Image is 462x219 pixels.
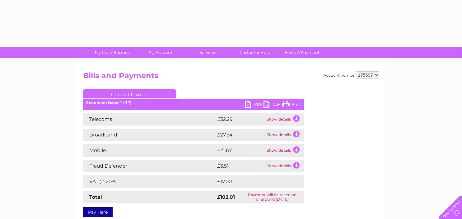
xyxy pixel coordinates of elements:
td: VAT @ 20% [83,175,216,188]
td: £32.29 [216,113,265,126]
td: Broadband [83,129,216,141]
td: Telecoms [83,113,216,126]
h2: Bills and Payments [83,71,379,83]
a: CSV [264,101,282,110]
a: Customer Help [229,47,281,58]
td: Show details [265,160,304,172]
a: Pay Here [83,207,113,217]
td: Fraud Defender [83,160,216,172]
td: £3.51 [216,160,265,172]
a: PDF [245,101,264,110]
td: Show details [265,113,304,126]
div: Account number [324,71,379,79]
td: Mobile [83,144,216,157]
a: My Account [135,47,186,58]
a: My Clear Business [87,47,139,58]
td: £21.67 [216,144,265,157]
a: Print [282,101,301,110]
b: Statement Date: [86,100,118,105]
td: £27.54 [216,129,265,141]
td: £17.00 [216,175,291,188]
td: Payment will be taken on or around [DATE] [241,191,304,203]
strong: £102.01 [217,194,235,200]
a: Current Invoice [83,89,176,98]
td: Show details [265,144,304,157]
strong: Total [89,194,102,200]
a: Services [182,47,233,58]
a: Make A Payment [277,47,328,58]
div: [DATE] [83,101,304,105]
td: Show details [265,129,304,141]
